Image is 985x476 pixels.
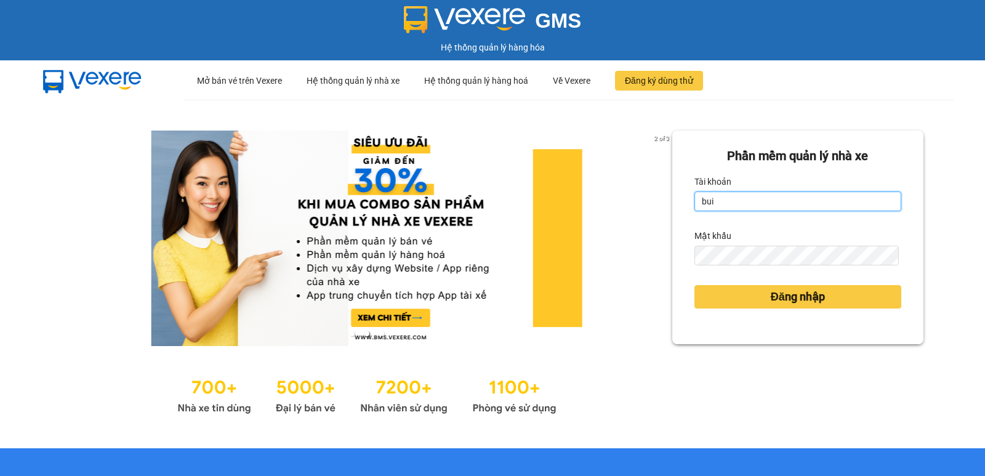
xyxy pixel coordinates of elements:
img: mbUUG5Q.png [31,60,154,101]
div: Hệ thống quản lý hàng hoá [424,61,528,100]
span: Đăng nhập [771,288,825,305]
label: Mật khẩu [694,226,731,246]
li: slide item 3 [379,331,384,336]
button: next slide / item [655,131,672,346]
p: 2 of 3 [651,131,672,147]
div: Phần mềm quản lý nhà xe [694,147,901,166]
div: Hệ thống quản lý nhà xe [307,61,400,100]
li: slide item 1 [350,331,355,336]
span: Đăng ký dùng thử [625,74,693,87]
button: Đăng nhập [694,285,901,309]
li: slide item 2 [364,331,369,336]
button: Đăng ký dùng thử [615,71,703,91]
input: Tài khoản [694,192,901,211]
img: Statistics.png [177,371,557,418]
div: Về Vexere [553,61,590,100]
span: GMS [535,9,581,32]
label: Tài khoản [694,172,731,192]
img: logo 2 [404,6,526,33]
input: Mật khẩu [694,246,899,265]
div: Hệ thống quản lý hàng hóa [3,41,982,54]
a: GMS [404,18,582,28]
div: Mở bán vé trên Vexere [197,61,282,100]
button: previous slide / item [62,131,79,346]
